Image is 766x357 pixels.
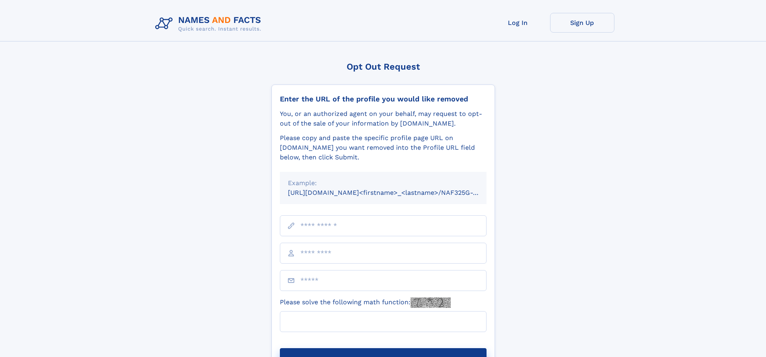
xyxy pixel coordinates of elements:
[271,62,495,72] div: Opt Out Request
[550,13,614,33] a: Sign Up
[280,133,487,162] div: Please copy and paste the specific profile page URL on [DOMAIN_NAME] you want removed into the Pr...
[280,109,487,128] div: You, or an authorized agent on your behalf, may request to opt-out of the sale of your informatio...
[280,95,487,103] div: Enter the URL of the profile you would like removed
[288,189,502,196] small: [URL][DOMAIN_NAME]<firstname>_<lastname>/NAF325G-xxxxxxxx
[486,13,550,33] a: Log In
[288,178,478,188] div: Example:
[152,13,268,35] img: Logo Names and Facts
[280,297,451,308] label: Please solve the following math function:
